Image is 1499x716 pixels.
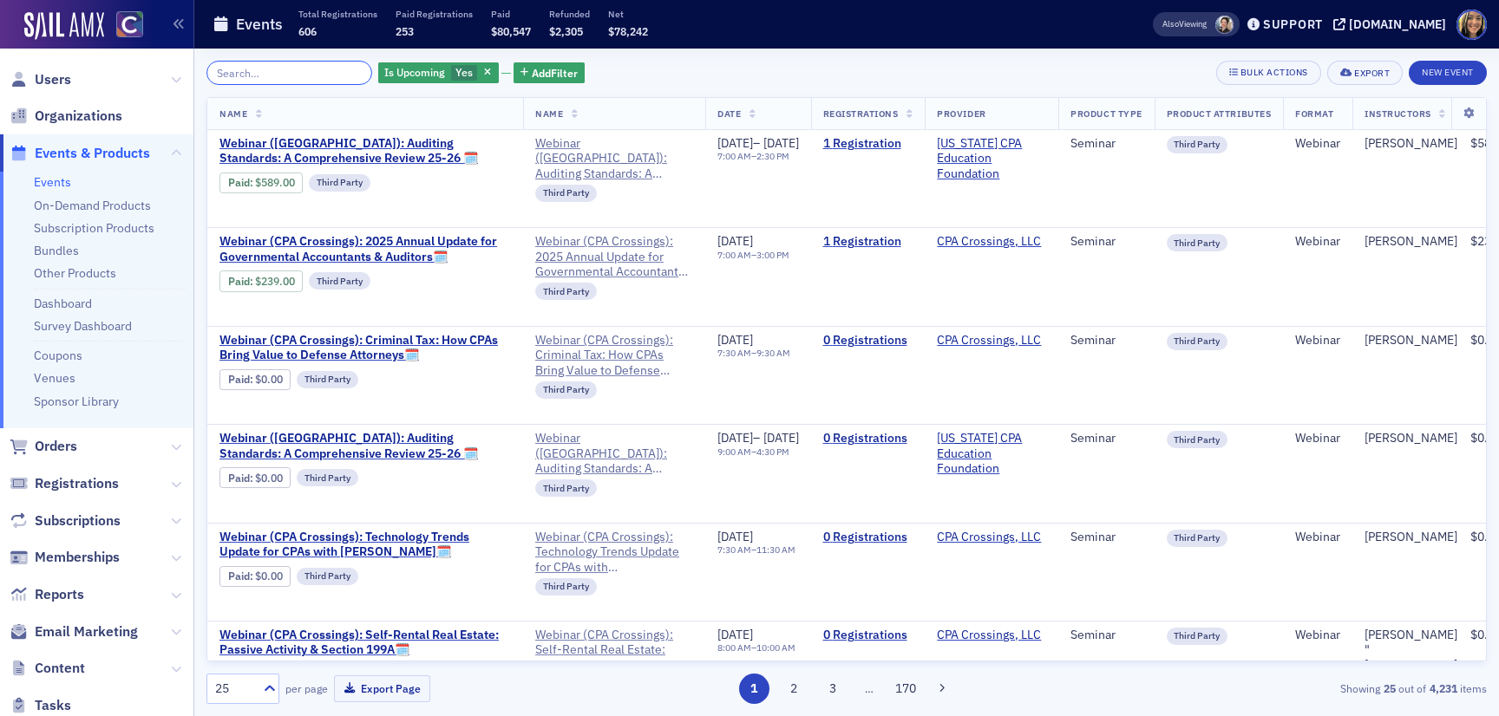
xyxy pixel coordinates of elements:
button: 2 [778,674,808,704]
span: CPA Crossings, LLC [937,628,1046,643]
span: [DATE] [717,529,753,544]
span: Is Upcoming [384,65,445,79]
button: 170 [891,674,921,704]
div: Webinar [1295,431,1340,446]
span: : [228,570,255,583]
span: Webinar (CPA Crossings): Self-Rental Real Estate: Passive Activity & Section 199A🗓️ [219,628,511,658]
span: $0.00 [255,570,283,583]
a: Other Products [34,265,116,281]
div: Third Party [1167,333,1228,350]
span: Events & Products [35,144,150,163]
div: Webinar [1295,234,1340,250]
div: Third Party [297,568,358,585]
a: 0 Registrations [823,530,913,545]
a: Users [10,70,71,89]
a: New Event [1409,63,1487,79]
div: – [717,250,789,261]
a: [US_STATE] CPA Education Foundation [937,431,1046,477]
p: Net [608,8,648,20]
time: 4:30 PM [756,446,789,458]
div: – [717,431,799,446]
a: [PERSON_NAME] [1365,136,1457,152]
div: Paid: 1 - $23900 [219,270,303,291]
a: Registrations [10,474,119,493]
span: Webinar (CPA Crossings): Technology Trends Update for CPAs with John Higgins🗓️ [535,530,693,576]
input: Search… [206,61,372,85]
a: 1 Registration [823,136,913,152]
div: Webinar [1295,628,1340,643]
a: [US_STATE] CPA Education Foundation [937,136,1046,182]
span: Content [35,659,85,678]
div: Seminar [1070,530,1142,545]
div: – [717,642,795,654]
span: Date [717,107,741,120]
div: Showing out of items [1072,680,1487,696]
h1: Events [236,14,283,35]
time: 8:00 AM [717,641,751,654]
a: Memberships [10,548,120,567]
span: Webinar (CPA Crossings): 2025 Annual Update for Governmental Accountants & Auditors🗓️ [219,234,511,264]
div: Third Party [535,578,597,596]
button: Export [1327,61,1403,85]
span: Reports [35,585,84,604]
span: Orders [35,437,77,456]
button: AddFilter [514,62,585,84]
img: SailAMX [24,12,104,40]
time: 3:00 PM [756,249,789,261]
time: 2:30 PM [756,150,789,162]
time: 7:00 AM [717,249,751,261]
span: $589.00 [255,176,295,189]
span: Registrations [823,107,899,120]
div: [PERSON_NAME] [1365,431,1457,446]
a: Webinar ([GEOGRAPHIC_DATA]): Auditing Standards: A Comprehensive Review 25-26 🗓 [219,136,511,166]
span: Webinar (CPA Crossings): Criminal Tax: How CPAs Bring Value to Defense Attorneys🗓️ [535,333,693,379]
span: $78,242 [608,24,648,38]
div: Export [1354,68,1390,78]
span: [DATE] [717,135,753,151]
button: Bulk Actions [1216,61,1321,85]
strong: 4,231 [1426,680,1460,696]
a: [PERSON_NAME] [1365,234,1457,250]
span: [DATE] [717,430,753,446]
p: Refunded [549,8,590,20]
a: Paid [228,176,250,189]
div: Paid: 0 - $0 [219,369,291,390]
div: Third Party [297,371,358,388]
a: Sponsor Library [34,394,119,409]
div: – [717,446,799,458]
a: Email Marketing [10,622,138,641]
span: : [228,275,255,288]
a: 0 Registrations [823,333,913,348]
a: 1 Registration [823,234,913,250]
div: – [717,544,795,556]
div: Also [1162,18,1179,29]
span: $0.00 [255,373,283,386]
span: Name [535,107,563,120]
span: Webinar (CPA Crossings): 2025 Annual Update for Governmental Accountants & Auditors🗓️ [535,234,693,280]
span: : [228,176,255,189]
span: $239.00 [255,275,295,288]
a: [PERSON_NAME] [1365,333,1457,348]
time: 7:30 AM [717,347,751,359]
a: [PERSON_NAME] [1365,530,1457,545]
a: Survey Dashboard [34,318,132,334]
span: Pamela Galey-Coleman [1215,16,1234,34]
span: California CPA Education Foundation [937,431,1046,477]
div: Third Party [309,174,370,192]
div: Webinar [1295,333,1340,348]
div: [DOMAIN_NAME] [1349,16,1446,32]
span: Yes [455,65,473,79]
a: Paid [228,373,250,386]
span: Provider [937,107,985,120]
div: Third Party [1167,530,1228,547]
div: Third Party [1167,431,1228,448]
a: Subscriptions [10,511,121,530]
a: Venues [34,370,75,386]
span: Subscriptions [35,511,121,530]
div: Support [1263,16,1323,32]
a: Webinar (CPA Crossings): Criminal Tax: How CPAs Bring Value to Defense Attorneys🗓️ [219,333,511,363]
span: Tasks [35,696,71,715]
a: Orders [10,437,77,456]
